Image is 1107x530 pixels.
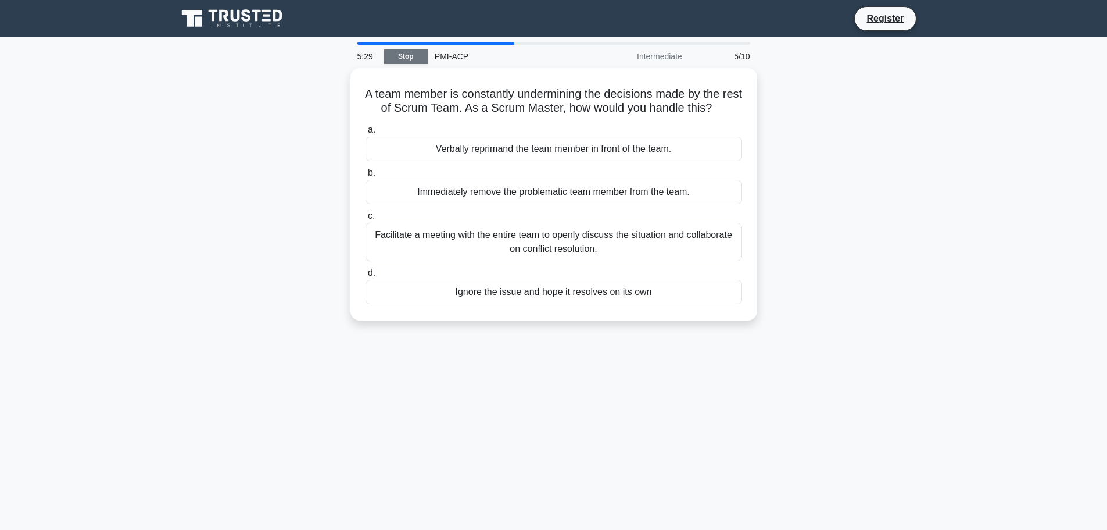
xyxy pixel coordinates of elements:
div: Intermediate [587,45,689,68]
span: d. [368,268,375,278]
div: Verbally reprimand the team member in front of the team. [366,137,742,161]
span: c. [368,211,375,220]
span: a. [368,125,375,134]
div: Immediately remove the problematic team member from the team. [366,180,742,204]
div: Ignore the issue and hope it resolves on its own [366,280,742,304]
a: Register [859,11,911,26]
div: PMI-ACP [428,45,587,68]
div: Facilitate a meeting with the entire team to openly discuss the situation and collaborate on conf... [366,223,742,261]
a: Stop [384,49,428,64]
span: b. [368,168,375,177]
div: 5:29 [350,45,384,68]
div: 5/10 [689,45,757,68]
h5: A team member is constantly undermining the decisions made by the rest of Scrum Team. As a Scrum ... [364,87,743,116]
